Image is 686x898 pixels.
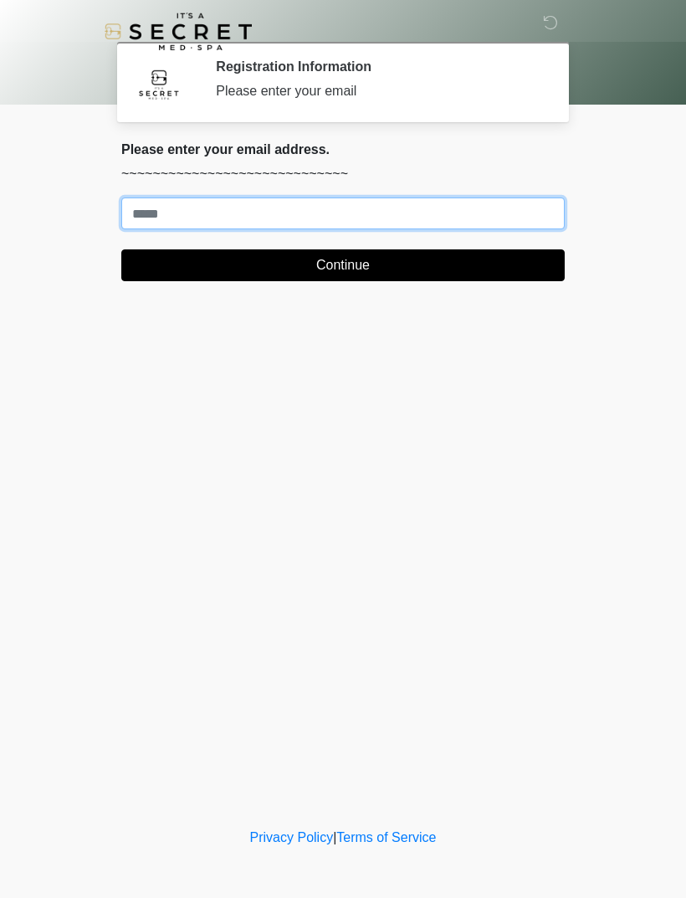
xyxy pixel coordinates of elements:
[333,830,336,844] a: |
[105,13,252,50] img: It's A Secret Med Spa Logo
[121,249,565,281] button: Continue
[250,830,334,844] a: Privacy Policy
[121,141,565,157] h2: Please enter your email address.
[336,830,436,844] a: Terms of Service
[216,81,540,101] div: Please enter your email
[216,59,540,74] h2: Registration Information
[134,59,184,109] img: Agent Avatar
[121,164,565,184] p: ~~~~~~~~~~~~~~~~~~~~~~~~~~~~~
